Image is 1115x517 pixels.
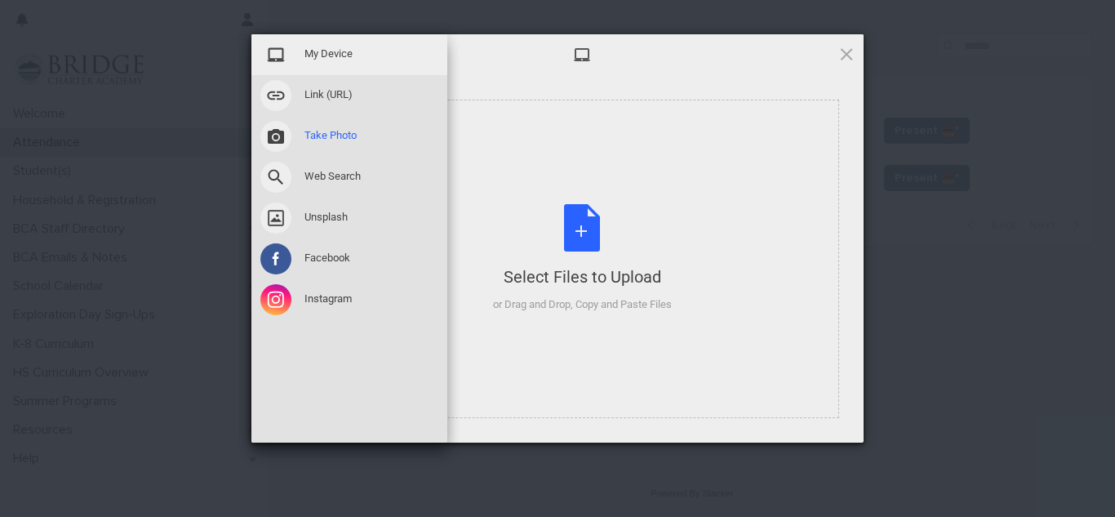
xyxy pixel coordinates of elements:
span: My Device [304,47,353,61]
div: My Device [251,34,447,75]
span: Take Photo [304,128,357,143]
span: Link (URL) [304,87,353,102]
span: Web Search [304,169,361,184]
div: Select Files to Upload [493,265,672,288]
span: Click here or hit ESC to close picker [837,45,855,63]
div: Instagram [251,279,447,320]
span: My Device [573,46,591,64]
div: Web Search [251,157,447,198]
span: Facebook [304,251,350,265]
div: or Drag and Drop, Copy and Paste Files [493,296,672,313]
div: Take Photo [251,116,447,157]
div: Unsplash [251,198,447,238]
span: Unsplash [304,210,348,225]
span: Instagram [304,292,352,306]
div: Link (URL) [251,75,447,116]
div: Facebook [251,238,447,279]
